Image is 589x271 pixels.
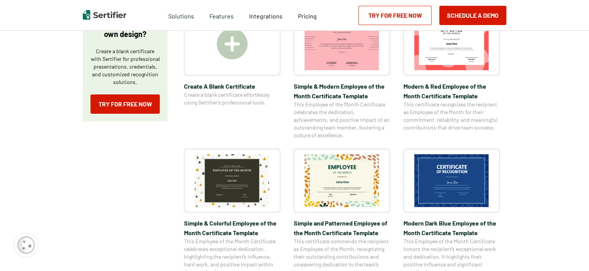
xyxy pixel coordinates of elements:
img: Simple & Colorful Employee of the Month Certificate Template [195,154,269,207]
span: Pricing [298,12,317,20]
span: Modern & Red Employee of the Month Certificate Template [403,81,500,101]
a: Modern & Red Employee of the Month Certificate TemplateModern & Red Employee of the Month Certifi... [403,12,500,139]
img: Modern Dark Blue Employee of the Month Certificate Template [414,154,489,207]
img: Sertifier | Digital Credentialing Platform [83,10,126,20]
iframe: Chat Widget [551,234,589,271]
span: This Employee of the Month Certificate celebrates the dedication, achievements, and positive impa... [294,101,390,139]
a: Integrations [249,10,283,20]
p: Create a blank certificate with Sertifier for professional presentations, credentials, and custom... [90,47,160,86]
img: Simple & Modern Employee of the Month Certificate Template [305,17,379,70]
span: This certificate recognizes the recipient as Employee of the Month for their commitment, reliabil... [403,101,500,131]
span: Create A Blank Certificate [184,81,280,91]
img: Modern & Red Employee of the Month Certificate Template [414,17,489,70]
img: Simple and Patterned Employee of the Month Certificate Template [305,154,379,207]
span: Features [209,10,234,20]
span: Modern Dark Blue Employee of the Month Certificate Template [403,218,500,237]
span: Solutions [168,10,194,20]
a: Try for Free Now [90,94,160,114]
a: Simple & Modern Employee of the Month Certificate TemplateSimple & Modern Employee of the Month C... [294,12,390,139]
img: Cookie Popup Icon [17,236,35,254]
span: Simple and Patterned Employee of the Month Certificate Template [294,218,390,237]
span: Create a blank certificate effortlessly using Sertifier’s professional tools. [184,91,280,106]
span: Simple & Colorful Employee of the Month Certificate Template [184,218,280,237]
button: Schedule a Demo [439,6,506,25]
span: Simple & Modern Employee of the Month Certificate Template [294,81,390,101]
span: Integrations [249,12,283,20]
a: Pricing [298,10,317,20]
img: Create A Blank Certificate [217,29,248,59]
a: Try for Free Now [358,6,432,25]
